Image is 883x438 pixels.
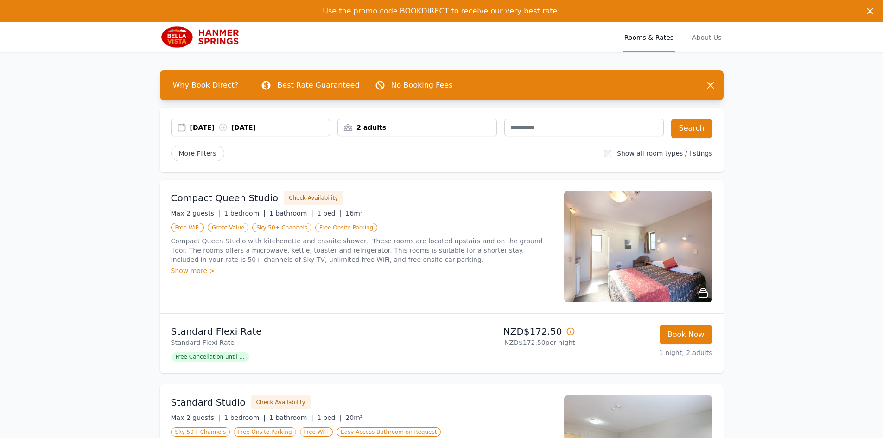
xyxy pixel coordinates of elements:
[317,209,342,217] span: 1 bed |
[284,191,343,205] button: Check Availability
[171,236,553,264] p: Compact Queen Studio with kitchenette and ensuite shower. These rooms are located upstairs and on...
[445,325,575,338] p: NZD$172.50
[300,427,333,437] span: Free WiFi
[345,414,362,421] span: 20m²
[171,427,230,437] span: Sky 50+ Channels
[171,325,438,338] p: Standard Flexi Rate
[391,80,453,91] p: No Booking Fees
[190,123,330,132] div: [DATE] [DATE]
[251,395,311,409] button: Check Availability
[269,414,313,421] span: 1 bathroom |
[224,209,266,217] span: 1 bedroom |
[252,223,311,232] span: Sky 50+ Channels
[171,223,204,232] span: Free WiFi
[171,414,221,421] span: Max 2 guests |
[617,150,712,157] label: Show all room types / listings
[208,223,248,232] span: Great Value
[165,76,246,95] span: Why Book Direct?
[171,209,221,217] span: Max 2 guests |
[345,209,362,217] span: 16m²
[323,6,560,15] span: Use the promo code BOOKDIRECT to receive our very best rate!
[269,209,313,217] span: 1 bathroom |
[171,266,553,275] div: Show more >
[315,223,377,232] span: Free Onsite Parking
[690,22,723,52] a: About Us
[671,119,712,138] button: Search
[623,22,675,52] a: Rooms & Rates
[171,338,438,347] p: Standard Flexi Rate
[660,325,712,344] button: Book Now
[171,352,249,362] span: Free Cancellation until ...
[234,427,296,437] span: Free Onsite Parking
[337,427,441,437] span: Easy Access Bathroom on Request
[171,146,224,161] span: More Filters
[171,191,279,204] h3: Compact Queen Studio
[338,123,496,132] div: 2 adults
[160,26,249,48] img: Bella Vista Hanmer Springs
[224,414,266,421] span: 1 bedroom |
[171,396,246,409] h3: Standard Studio
[317,414,342,421] span: 1 bed |
[583,348,712,357] p: 1 night, 2 adults
[277,80,359,91] p: Best Rate Guaranteed
[445,338,575,347] p: NZD$172.50 per night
